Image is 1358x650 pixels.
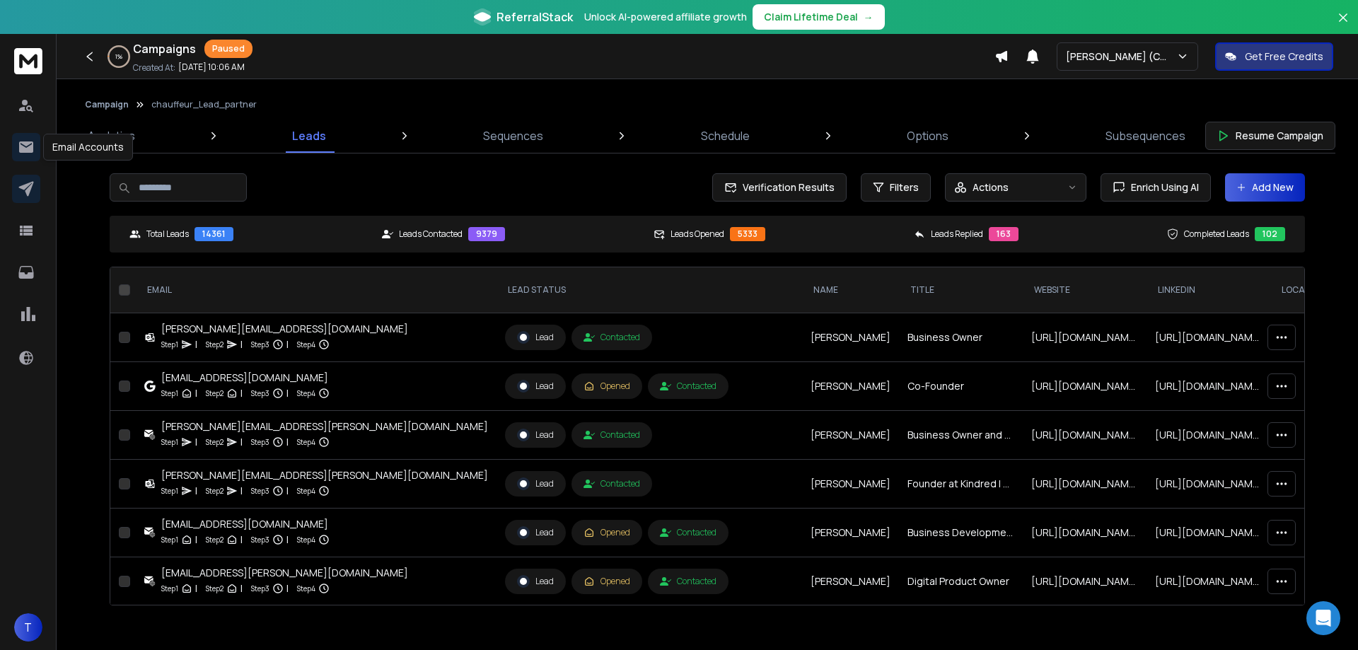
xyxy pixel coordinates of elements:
td: [URL][DOMAIN_NAME] [1023,509,1147,557]
button: Close banner [1334,8,1352,42]
p: Leads Opened [671,228,724,240]
div: Lead [517,429,554,441]
a: Analytics [79,119,144,153]
button: Filters [861,173,931,202]
div: [EMAIL_ADDRESS][DOMAIN_NAME] [161,517,330,531]
p: | [286,337,289,352]
div: [PERSON_NAME][EMAIL_ADDRESS][DOMAIN_NAME] [161,322,408,336]
p: Step 3 [251,435,269,449]
div: Lead [517,575,554,588]
td: [PERSON_NAME] [802,509,899,557]
div: Lead [517,477,554,490]
button: Claim Lifetime Deal→ [753,4,885,30]
div: 9379 [468,227,505,241]
td: [PERSON_NAME] [802,460,899,509]
p: | [240,435,243,449]
p: Step 4 [297,386,315,400]
p: Step 1 [161,435,178,449]
p: Step 3 [251,581,269,596]
p: Step 3 [251,337,269,352]
p: | [286,435,289,449]
div: Opened [584,576,630,587]
th: EMAIL [136,267,497,313]
p: [DATE] 10:06 AM [178,62,245,73]
a: Leads [284,119,335,153]
p: | [240,337,243,352]
p: | [240,581,243,596]
p: Subsequences [1105,127,1185,144]
p: Step 2 [206,533,224,547]
p: Step 1 [161,337,178,352]
p: Schedule [701,127,750,144]
td: [URL][DOMAIN_NAME] [1023,557,1147,606]
p: | [195,581,197,596]
div: 102 [1255,227,1285,241]
div: Opened [584,381,630,392]
div: [EMAIL_ADDRESS][DOMAIN_NAME] [161,371,330,385]
div: Contacted [660,381,716,392]
div: Contacted [584,332,640,343]
p: Get Free Credits [1245,50,1323,64]
p: Step 1 [161,533,178,547]
th: LEAD STATUS [497,267,802,313]
p: | [195,435,197,449]
td: [URL][DOMAIN_NAME] [1147,509,1270,557]
p: Step 2 [206,581,224,596]
p: | [240,533,243,547]
th: NAME [802,267,899,313]
th: website [1023,267,1147,313]
td: [URL][DOMAIN_NAME][PERSON_NAME] [1147,411,1270,460]
p: | [240,484,243,498]
button: Enrich Using AI [1101,173,1211,202]
td: [PERSON_NAME] [802,362,899,411]
p: | [286,484,289,498]
td: [URL][DOMAIN_NAME] [1023,411,1147,460]
div: [PERSON_NAME][EMAIL_ADDRESS][PERSON_NAME][DOMAIN_NAME] [161,468,488,482]
a: Subsequences [1097,119,1194,153]
p: Analytics [88,127,135,144]
div: Open Intercom Messenger [1306,601,1340,635]
p: Leads Replied [931,228,983,240]
td: [URL][DOMAIN_NAME] [1147,362,1270,411]
div: Contacted [660,576,716,587]
p: Step 4 [297,581,315,596]
td: Founder at Kindred | The Power [899,460,1023,509]
p: Leads [292,127,326,144]
button: Resume Campaign [1205,122,1335,150]
td: Co-Founder [899,362,1023,411]
span: ReferralStack [497,8,573,25]
p: | [195,484,197,498]
p: | [286,581,289,596]
p: Total Leads [146,228,189,240]
th: title [899,267,1023,313]
p: Sequences [483,127,543,144]
p: Completed Leads [1184,228,1249,240]
div: [EMAIL_ADDRESS][PERSON_NAME][DOMAIN_NAME] [161,566,408,580]
span: → [864,10,874,24]
td: [PERSON_NAME] [802,411,899,460]
p: Actions [973,180,1009,195]
p: Step 4 [297,435,315,449]
a: Sequences [475,119,552,153]
td: [URL][DOMAIN_NAME][PERSON_NAME] [1147,460,1270,509]
p: Step 2 [206,435,224,449]
p: Step 1 [161,581,178,596]
p: | [195,337,197,352]
a: Schedule [692,119,758,153]
div: Lead [517,380,554,393]
span: Filters [890,180,919,195]
div: Email Accounts [43,134,133,161]
p: Step 2 [206,484,224,498]
td: [PERSON_NAME] [802,313,899,362]
button: T [14,613,42,642]
p: Step 4 [297,484,315,498]
p: [PERSON_NAME] (Cold) [1066,50,1176,64]
div: Contacted [584,478,640,489]
td: [URL][DOMAIN_NAME] [1023,313,1147,362]
td: Business Development Manager/Founder [899,509,1023,557]
div: Contacted [660,527,716,538]
button: Campaign [85,99,129,110]
p: Leads Contacted [399,228,463,240]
